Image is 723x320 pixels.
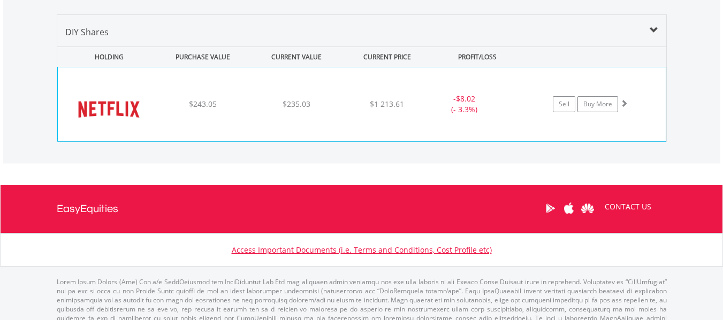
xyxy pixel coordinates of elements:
a: Sell [553,96,575,112]
div: HOLDING [58,47,155,67]
span: DIY Shares [65,26,109,38]
a: Access Important Documents (i.e. Terms and Conditions, Cost Profile etc) [232,245,492,255]
img: EQU.US.NFLX.png [63,81,155,138]
span: $8.02 [456,93,475,104]
div: - (- 3.3%) [424,93,504,115]
a: CONTACT US [597,192,659,222]
div: CURRENT VALUE [251,47,343,67]
div: PURCHASE VALUE [157,47,249,67]
div: CURRENT PRICE [344,47,429,67]
a: Google Play [541,192,560,225]
a: EasyEquities [57,185,118,233]
a: Apple [560,192,579,225]
a: Huawei [579,192,597,225]
span: $235.03 [283,99,310,109]
a: Buy More [577,96,618,112]
span: $243.05 [189,99,217,109]
div: PROFIT/LOSS [432,47,523,67]
span: $1 213.61 [370,99,404,109]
